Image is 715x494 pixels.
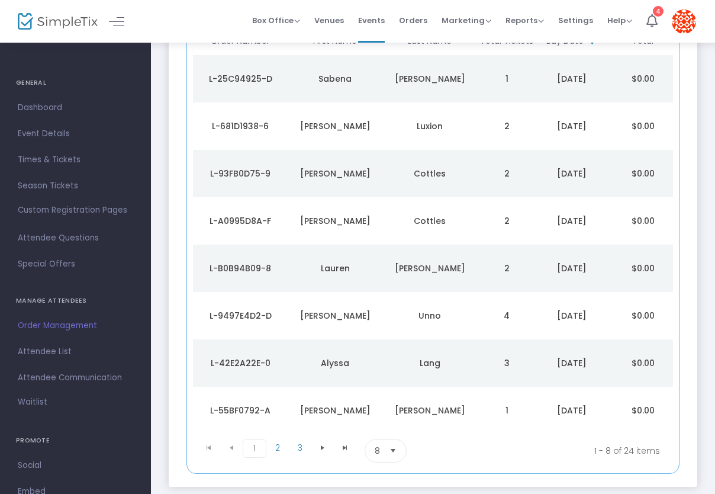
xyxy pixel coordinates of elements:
td: 3 [477,339,536,387]
td: $0.00 [607,55,678,102]
td: $0.00 [607,102,678,150]
h4: PROMOTE [16,429,135,453]
span: Season Tickets [18,178,133,194]
div: Lauren [291,262,379,274]
span: Orders [399,5,427,36]
td: 2 [477,245,536,292]
span: Dashboard [18,100,133,116]
span: Special Offers [18,256,133,272]
span: 8 [375,445,380,457]
div: 4 [653,6,664,17]
div: Budke [385,73,474,85]
div: 8/13/2025 [539,215,604,227]
td: 2 [477,197,536,245]
span: Venues [314,5,344,36]
div: L-55BF0792-A [196,405,285,416]
div: Cottles [385,215,474,227]
h4: GENERAL [16,71,135,95]
div: Heather [291,120,379,132]
div: L-B0B94B09-8 [196,262,285,274]
span: Help [607,15,632,26]
td: $0.00 [607,245,678,292]
td: 2 [477,102,536,150]
span: Order Management [18,318,133,333]
td: 4 [477,292,536,339]
div: Hurst [385,262,474,274]
span: Box Office [252,15,300,26]
span: Page 1 [243,439,266,458]
div: 8/13/2025 [539,310,604,322]
span: Social [18,458,133,473]
span: Custom Registration Pages [18,204,127,216]
td: 2 [477,150,536,197]
span: Page 2 [266,439,289,457]
div: L-A0995D8A-F [196,215,285,227]
div: 8/13/2025 [539,73,604,85]
span: Attendee Communication [18,370,133,386]
div: 8/13/2025 [539,168,604,179]
div: Zoe [291,310,379,322]
div: 8/13/2025 [539,262,604,274]
div: L-93FB0D75-9 [196,168,285,179]
div: Data table [193,27,673,434]
div: 8/13/2025 [539,120,604,132]
span: Go to the last page [340,443,350,453]
span: Reports [505,15,544,26]
span: Events [358,5,385,36]
div: L-9497E4D2-D [196,310,285,322]
td: $0.00 [607,387,678,434]
span: Times & Tickets [18,152,133,168]
kendo-pager-info: 1 - 8 of 24 items [524,439,660,463]
div: Lawren [291,215,379,227]
span: Event Details [18,126,133,142]
div: L-681D1938-6 [196,120,285,132]
div: Lawren [291,168,379,179]
td: 1 [477,55,536,102]
div: Lang [385,357,474,369]
td: $0.00 [607,339,678,387]
div: Reid [291,405,379,416]
span: Page 3 [289,439,311,457]
div: Berry [385,405,474,416]
h4: MANAGE ATTENDEES [16,289,135,313]
div: Unno [385,310,474,322]
div: Cottles [385,168,474,179]
td: $0.00 [607,197,678,245]
div: L-42E2A22E-0 [196,357,285,369]
div: 8/13/2025 [539,405,604,416]
span: Go to the last page [334,439,356,457]
td: $0.00 [607,292,678,339]
button: Select [385,440,401,462]
span: Go to the next page [311,439,334,457]
td: 1 [477,387,536,434]
span: Attendee List [18,344,133,360]
div: Alyssa [291,357,379,369]
span: Waitlist [18,396,47,408]
div: 8/13/2025 [539,357,604,369]
td: $0.00 [607,150,678,197]
div: Sabena [291,73,379,85]
span: Marketing [442,15,491,26]
span: Attendee Questions [18,230,133,246]
div: Luxion [385,120,474,132]
span: Go to the next page [318,443,327,453]
span: Settings [558,5,593,36]
div: L-25C94925-D [196,73,285,85]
